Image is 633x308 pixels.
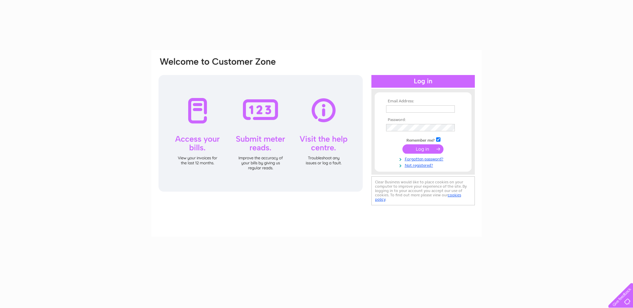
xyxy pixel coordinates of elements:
[386,155,462,162] a: Forgotten password?
[371,176,475,205] div: Clear Business would like to place cookies on your computer to improve your experience of the sit...
[375,193,461,202] a: cookies policy
[402,144,443,154] input: Submit
[384,99,462,104] th: Email Address:
[386,162,462,168] a: Not registered?
[384,118,462,122] th: Password:
[384,136,462,143] td: Remember me?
